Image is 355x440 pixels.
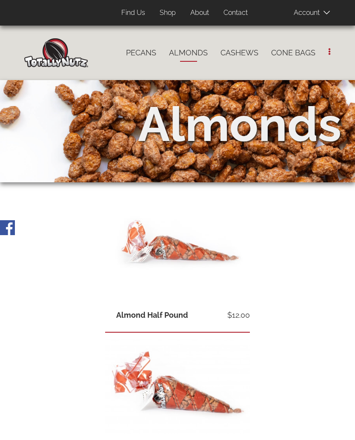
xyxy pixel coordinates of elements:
img: Home [24,38,88,67]
a: Almonds [163,44,214,62]
a: Pecans [120,44,163,62]
a: About [184,5,215,21]
a: Contact [217,5,254,21]
a: Almond Half Pound [116,311,188,319]
a: Cashews [214,44,265,62]
img: one pound of cinnamon-sugar glazed almonds inside a red and clear Totally Nutz poly bag [105,339,250,434]
a: Find Us [115,5,152,21]
a: Shop [153,5,182,21]
a: Cone Bags [265,44,322,62]
div: Almonds [138,90,341,158]
img: half pound of cinnamon-sugar glazed almonds inside a red and clear Totally Nutz poly bag [105,202,250,298]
